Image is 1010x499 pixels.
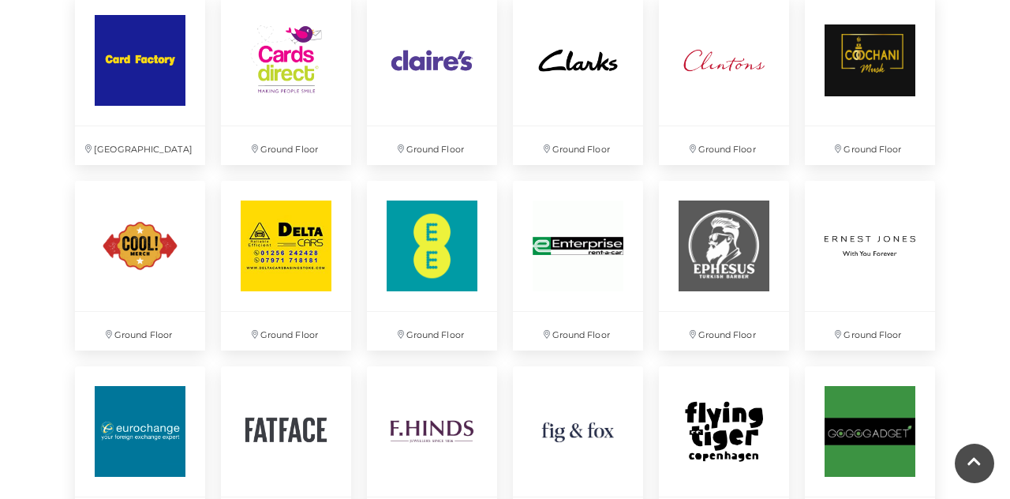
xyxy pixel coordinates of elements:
[805,312,935,351] p: Ground Floor
[75,312,205,351] p: Ground Floor
[659,126,789,165] p: Ground Floor
[367,126,497,165] p: Ground Floor
[359,173,505,358] a: Ground Floor
[805,126,935,165] p: Ground Floor
[221,126,351,165] p: Ground Floor
[651,173,797,358] a: Ground Floor
[505,173,651,358] a: Ground Floor
[659,312,789,351] p: Ground Floor
[797,173,943,358] a: Ground Floor
[513,126,643,165] p: Ground Floor
[513,312,643,351] p: Ground Floor
[75,126,205,165] p: [GEOGRAPHIC_DATA]
[221,312,351,351] p: Ground Floor
[367,312,497,351] p: Ground Floor
[67,173,213,358] a: Ground Floor
[213,173,359,358] a: Ground Floor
